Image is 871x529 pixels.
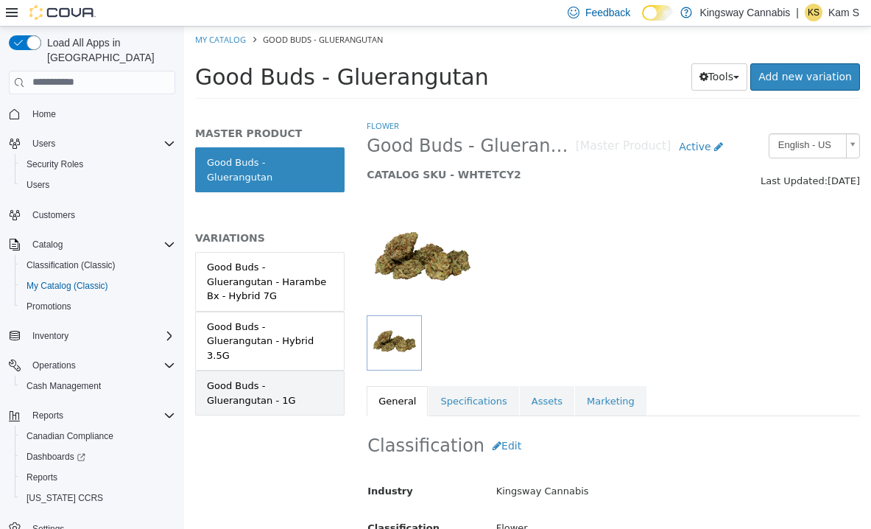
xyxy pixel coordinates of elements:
a: Classification (Classic) [21,256,121,274]
div: Kam S [805,4,822,21]
span: Reports [27,407,175,424]
a: Reports [21,469,63,486]
a: Security Roles [21,155,89,173]
span: My Catalog (Classic) [27,280,108,292]
button: My Catalog (Classic) [15,276,181,296]
a: Dashboards [21,448,91,466]
span: Reports [21,469,175,486]
small: [Master Product] [392,114,487,126]
span: My Catalog (Classic) [21,277,175,295]
button: Inventory [27,327,74,345]
a: Dashboards [15,446,181,467]
button: [US_STATE] CCRS [15,488,181,508]
div: Kingsway Cannabis [301,452,686,478]
span: Canadian Compliance [21,427,175,445]
span: Security Roles [21,155,175,173]
img: 150 [183,178,293,289]
button: Tools [507,37,564,64]
button: Edit [300,406,345,433]
a: Flower [183,94,215,105]
span: Canadian Compliance [27,430,113,442]
span: Users [32,138,55,150]
span: KS [808,4,819,21]
span: Home [27,105,175,123]
span: Industry [183,459,229,470]
span: Dashboards [21,448,175,466]
button: Catalog [3,234,181,255]
span: Dashboards [27,451,85,463]
button: Operations [27,357,82,374]
button: Users [27,135,61,153]
div: Good Buds - Gluerangutan - Hybrid 3.5G [23,293,149,337]
span: [US_STATE] CCRS [27,492,103,504]
a: Cash Management [21,377,107,395]
div: Flower [301,489,686,515]
button: Security Roles [15,154,181,175]
button: Reports [3,405,181,426]
span: Cash Management [21,377,175,395]
a: My Catalog [11,7,62,18]
span: Inventory [27,327,175,345]
a: English - US [585,107,676,132]
a: [US_STATE] CCRS [21,489,109,507]
button: Customers [3,204,181,225]
button: Classification (Classic) [15,255,181,276]
span: Cash Management [27,380,101,392]
span: Security Roles [27,158,83,170]
span: Home [32,108,56,120]
p: | [796,4,799,21]
span: Last Updated: [576,149,643,160]
a: Home [27,105,62,123]
div: Good Buds - Gluerangutan - 1G [23,352,149,381]
a: Promotions [21,298,77,315]
button: Users [3,133,181,154]
span: Good Buds - Gluerangutan [79,7,199,18]
button: Catalog [27,236,68,253]
span: Catalog [27,236,175,253]
span: Classification (Classic) [21,256,175,274]
a: Specifications [244,360,334,390]
span: [DATE] [643,149,676,160]
span: English - US [585,108,656,130]
span: Classification [183,496,255,507]
a: My Catalog (Classic) [21,277,114,295]
a: Add new variation [566,37,676,64]
span: Promotions [27,301,71,312]
span: Users [21,176,175,194]
a: Customers [27,206,81,224]
span: Good Buds - Gluerangutan [11,38,305,63]
a: General [183,360,244,390]
p: Kam S [828,4,859,21]
span: Operations [27,357,175,374]
button: Promotions [15,296,181,317]
h5: VARIATIONS [11,205,161,218]
span: Feedback [585,5,630,20]
a: Marketing [391,360,462,390]
button: Users [15,175,181,195]
button: Reports [15,467,181,488]
span: Washington CCRS [21,489,175,507]
a: Assets [336,360,390,390]
span: Users [27,179,49,191]
a: Users [21,176,55,194]
button: Inventory [3,326,181,346]
span: Users [27,135,175,153]
span: Catalog [32,239,63,251]
span: Good Buds - Gluerangutan [183,108,391,131]
span: Customers [27,206,175,224]
div: Good Buds - Gluerangutan - Harambe Bx - Hybrid 7G [23,234,149,277]
span: Promotions [21,298,175,315]
span: Load All Apps in [GEOGRAPHIC_DATA] [41,35,175,65]
input: Dark Mode [642,5,673,21]
h5: MASTER PRODUCT [11,100,161,113]
span: Reports [32,410,63,421]
a: Canadian Compliance [21,427,119,445]
span: Classification (Classic) [27,259,116,271]
img: Cova [29,5,96,20]
h5: CATALOG SKU - WHTETCY2 [183,141,547,155]
span: Active [495,114,526,126]
button: Cash Management [15,376,181,396]
span: Operations [32,360,76,371]
a: Good Buds - Gluerangutan [11,121,161,166]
